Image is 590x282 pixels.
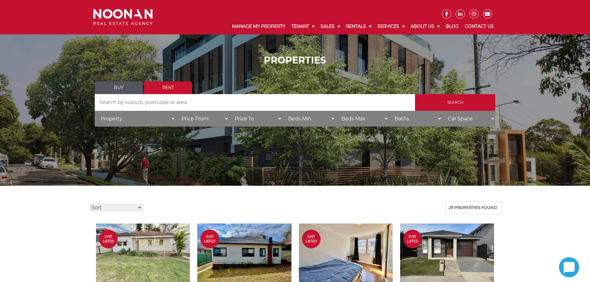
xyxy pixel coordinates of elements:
[374,19,408,34] a: Services
[343,19,374,34] a: Rentals
[229,19,288,34] a: Manage My Property
[415,94,495,111] input: Search
[95,55,495,66] h1: PROPERTIES
[200,234,219,244] span: Just Listed
[93,9,153,25] img: Noonan Real Estate Agency
[99,234,118,244] span: Just Listed
[95,81,143,94] a: Buy
[445,201,501,214] div: 29 properties found.
[443,19,462,34] a: Blog
[144,81,192,94] a: Rent
[95,94,415,111] input: Search by suburb, postcode or area
[403,234,422,244] span: Just Listed
[302,234,321,244] span: Just Listed
[317,19,343,34] a: Sales
[462,19,497,34] a: Contact Us
[288,19,317,34] a: Tenant
[90,204,142,211] select: Sort Listings
[408,19,443,34] a: About Us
